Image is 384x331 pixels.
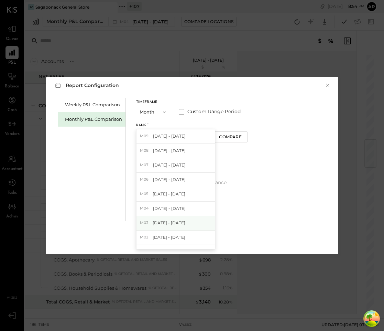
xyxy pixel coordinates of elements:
span: [DATE] - [DATE] [153,234,185,240]
button: Month [136,106,171,118]
button: Compare [213,131,248,142]
span: [DATE] - [DATE] [153,162,186,168]
button: × [325,82,331,89]
span: [DATE] - [DATE] [153,205,186,211]
div: Timeframe [136,100,171,104]
span: M03 [140,220,150,226]
span: M06 [140,177,151,182]
span: M08 [140,148,151,153]
button: Open Tanstack query devtools [365,312,378,325]
span: M07 [140,162,151,168]
span: [DATE] - [DATE] [152,249,185,255]
div: Monthly P&L Comparison [65,116,122,122]
span: [DATE] - [DATE] [153,133,186,139]
span: [DATE] - [DATE] [153,177,186,182]
span: [DATE] - [DATE] [153,220,185,226]
span: [DATE] - [DATE] [153,148,186,153]
span: M04 [140,206,151,211]
div: Compare [219,134,241,140]
span: M09 [140,134,151,139]
h3: Report Configuration [54,81,119,90]
span: Custom Range Period [187,108,241,115]
span: M05 [140,191,150,197]
div: Range [136,124,209,127]
span: M02 [140,235,150,240]
div: Weekly P&L Comparison [65,102,122,108]
span: [DATE] - [DATE] [153,191,185,197]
